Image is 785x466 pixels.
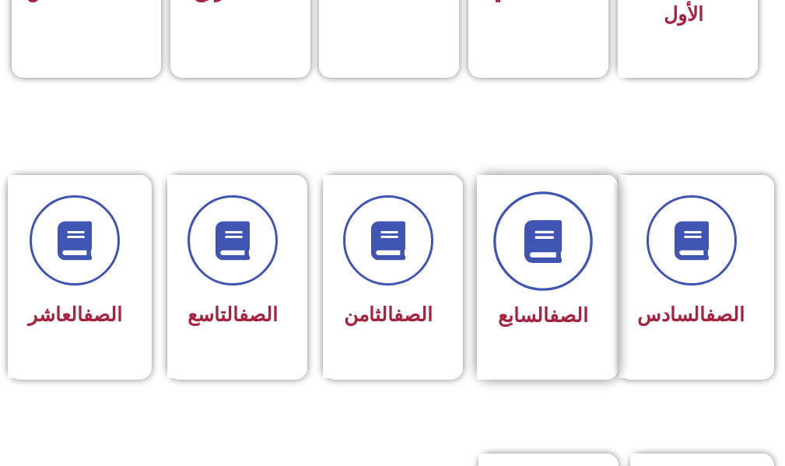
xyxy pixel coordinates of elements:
[344,303,433,326] span: الثامن
[187,303,278,326] span: التاسع
[637,303,745,326] span: السادس
[549,304,588,327] a: الصف
[498,304,588,327] span: السابع
[239,303,278,326] a: الصف
[394,303,433,326] a: الصف
[83,303,122,326] a: الصف
[706,303,745,326] a: الصف
[28,303,122,326] span: العاشر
